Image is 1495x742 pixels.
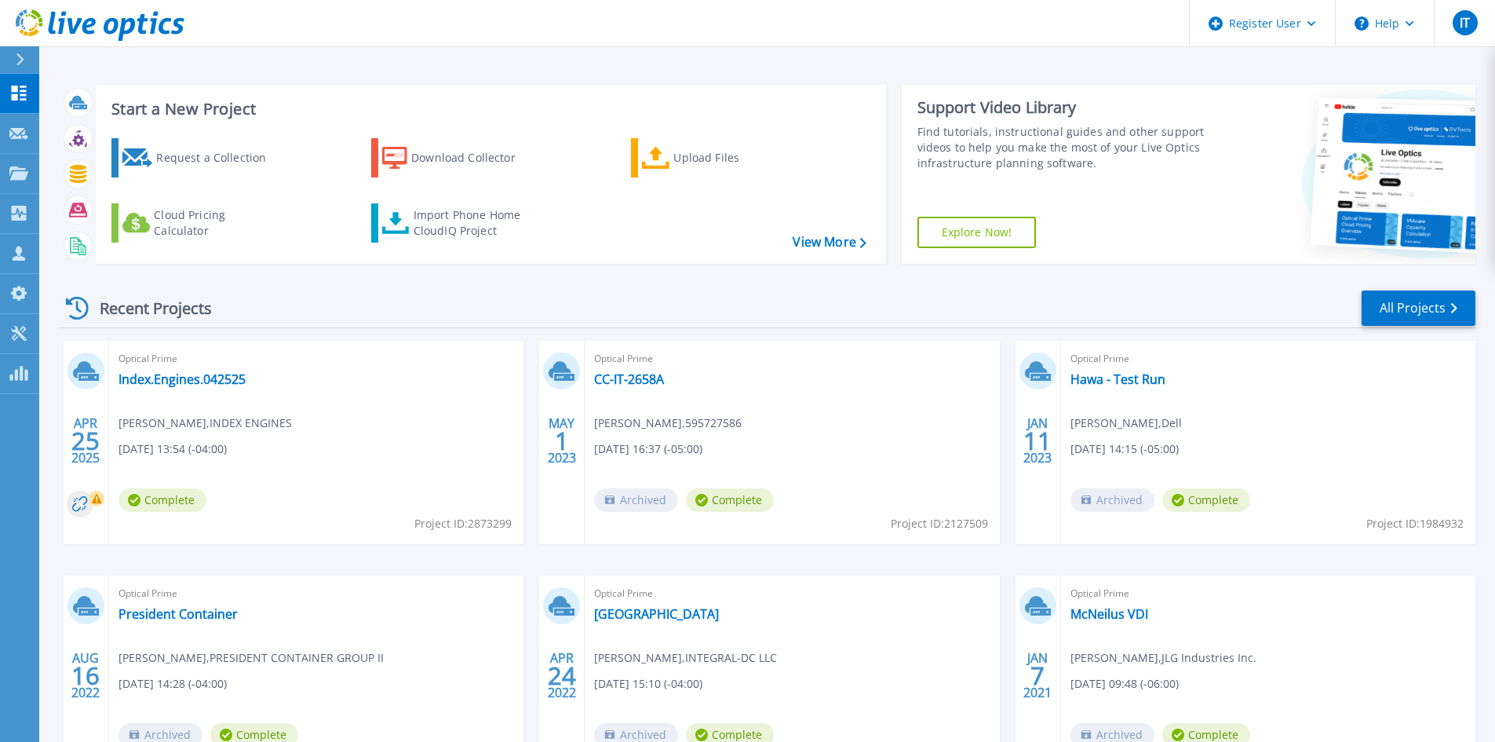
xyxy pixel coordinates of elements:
[594,488,678,512] span: Archived
[917,124,1210,171] div: Find tutorials, instructional guides and other support videos to help you make the most of your L...
[1070,675,1179,693] span: [DATE] 09:48 (-06:00)
[548,669,576,682] span: 24
[594,350,990,367] span: Optical Prime
[917,217,1037,248] a: Explore Now!
[594,606,719,622] a: [GEOGRAPHIC_DATA]
[1070,488,1154,512] span: Archived
[1070,649,1256,667] span: [PERSON_NAME] , JLG Industries Inc.
[547,647,577,704] div: APR 2022
[71,434,100,448] span: 25
[1162,488,1250,512] span: Complete
[1070,350,1466,367] span: Optical Prime
[119,350,514,367] span: Optical Prime
[686,488,774,512] span: Complete
[555,434,569,448] span: 1
[891,515,988,532] span: Project ID: 2127509
[119,488,206,512] span: Complete
[119,606,238,622] a: President Container
[119,675,227,693] span: [DATE] 14:28 (-04:00)
[1362,291,1475,326] a: All Projects
[594,649,777,667] span: [PERSON_NAME] , INTEGRAL-DC LLC
[371,138,546,177] a: Download Collector
[1366,515,1464,532] span: Project ID: 1984932
[154,207,279,239] div: Cloud Pricing Calculator
[156,142,282,174] div: Request a Collection
[594,371,664,387] a: CC-IT-2658A
[119,371,246,387] a: Index.Engines.042525
[1070,440,1179,458] span: [DATE] 14:15 (-05:00)
[71,412,100,470] div: APR 2025
[71,669,100,682] span: 16
[1070,585,1466,602] span: Optical Prime
[119,649,384,667] span: [PERSON_NAME] , PRESIDENT CONTAINER GROUP II
[673,142,799,174] div: Upload Files
[111,101,866,118] h3: Start a New Project
[594,585,990,602] span: Optical Prime
[1030,669,1045,682] span: 7
[1023,412,1052,470] div: JAN 2023
[411,142,537,174] div: Download Collector
[414,515,512,532] span: Project ID: 2873299
[631,138,806,177] a: Upload Files
[1070,606,1148,622] a: McNeilus VDI
[594,415,742,432] span: [PERSON_NAME] , 595727586
[119,585,514,602] span: Optical Prime
[414,207,536,239] div: Import Phone Home CloudIQ Project
[1460,16,1470,29] span: IT
[793,235,866,250] a: View More
[1070,415,1182,432] span: [PERSON_NAME] , Dell
[119,415,292,432] span: [PERSON_NAME] , INDEX ENGINES
[917,97,1210,118] div: Support Video Library
[547,412,577,470] div: MAY 2023
[60,289,233,327] div: Recent Projects
[1070,371,1165,387] a: Hawa - Test Run
[111,203,286,243] a: Cloud Pricing Calculator
[111,138,286,177] a: Request a Collection
[1023,647,1052,704] div: JAN 2021
[71,647,100,704] div: AUG 2022
[594,675,702,693] span: [DATE] 15:10 (-04:00)
[119,440,227,458] span: [DATE] 13:54 (-04:00)
[594,440,702,458] span: [DATE] 16:37 (-05:00)
[1023,434,1052,448] span: 11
